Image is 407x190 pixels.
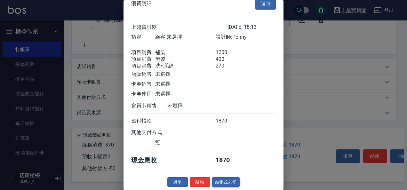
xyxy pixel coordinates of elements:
[155,63,215,69] div: 洗+潤絲
[131,56,155,63] div: 項目消費
[131,91,155,98] div: 卡券使用
[216,156,240,165] div: 1870
[131,156,167,165] div: 現金應收
[131,49,155,56] div: 項目消費
[155,56,215,63] div: 剪髮
[190,177,210,187] button: 結帳
[155,81,215,88] div: 未選擇
[155,34,215,41] div: 顧客: 未選擇
[216,118,240,124] div: 1870
[131,0,152,7] span: 消費明細
[167,177,188,187] button: 掛單
[227,24,276,31] div: [DATE] 18:13
[155,71,215,78] div: 未選擇
[216,49,240,56] div: 1200
[131,71,155,78] div: 店販銷售
[131,34,155,41] div: 指定
[131,63,155,69] div: 項目消費
[216,56,240,63] div: 400
[131,102,167,109] div: 會員卡銷售
[131,118,155,124] div: 應付帳款
[216,63,240,69] div: 270
[131,24,227,31] div: 上越寶貝髮
[131,129,180,136] div: 其他支付方式
[167,102,227,109] div: 未選擇
[216,34,276,41] div: 設計師: Ponny
[155,49,215,56] div: 補染
[212,177,240,187] button: 結帳並列印
[131,81,155,88] div: 卡券銷售
[155,91,215,98] div: 未選擇
[155,139,215,146] div: 無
